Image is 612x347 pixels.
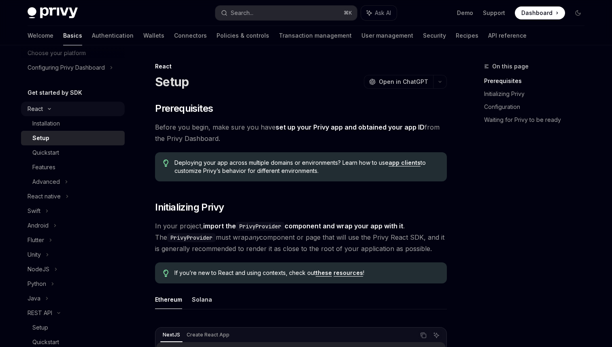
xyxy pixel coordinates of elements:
button: Copy the contents from the code block [418,330,429,341]
div: React native [28,192,61,201]
span: ⌘ K [344,10,352,16]
div: Java [28,294,40,303]
a: Demo [457,9,473,17]
div: Quickstart [32,148,59,158]
svg: Tip [163,270,169,277]
a: Initializing Privy [484,87,591,100]
div: Features [32,162,55,172]
div: Setup [32,133,49,143]
div: Unity [28,250,41,260]
span: In your project, . The must wrap component or page that will use the Privy React SDK, and it is g... [155,220,447,254]
div: Python [28,279,46,289]
a: Configuration [484,100,591,113]
button: Ask AI [431,330,442,341]
em: any [249,233,259,241]
div: Advanced [32,177,60,187]
a: Quickstart [21,145,125,160]
img: dark logo [28,7,78,19]
div: Flutter [28,235,44,245]
span: Ask AI [375,9,391,17]
span: Prerequisites [155,102,213,115]
a: Welcome [28,26,53,45]
button: Open in ChatGPT [364,75,433,89]
span: Before you begin, make sure you have from the Privy Dashboard. [155,121,447,144]
button: Search...⌘K [215,6,357,20]
strong: import the component and wrap your app with it [203,222,403,230]
div: Setup [32,323,48,332]
div: NextJS [160,330,183,340]
h5: Get started by SDK [28,88,82,98]
a: Setup [21,320,125,335]
button: Toggle dark mode [572,6,584,19]
button: Ethereum [155,290,182,309]
div: NodeJS [28,264,49,274]
a: Policies & controls [217,26,269,45]
span: If you’re new to React and using contexts, check out ! [174,269,439,277]
a: Waiting for Privy to be ready [484,113,591,126]
button: Solana [192,290,212,309]
a: Dashboard [515,6,565,19]
span: Dashboard [521,9,552,17]
a: Connectors [174,26,207,45]
a: Installation [21,116,125,131]
div: Create React App [184,330,232,340]
a: set up your Privy app and obtained your app ID [276,123,425,132]
button: Ask AI [361,6,397,20]
a: resources [334,269,363,277]
a: Wallets [143,26,164,45]
div: Swift [28,206,40,216]
div: React [28,104,43,114]
a: Recipes [456,26,478,45]
a: Support [483,9,505,17]
a: Basics [63,26,82,45]
a: User management [361,26,413,45]
a: Authentication [92,26,134,45]
a: Features [21,160,125,175]
div: Quickstart [32,337,59,347]
a: these [316,269,332,277]
svg: Tip [163,160,169,167]
a: Security [423,26,446,45]
a: API reference [488,26,527,45]
span: Open in ChatGPT [379,78,428,86]
span: Initializing Privy [155,201,224,214]
code: PrivyProvider [236,222,285,231]
a: Transaction management [279,26,352,45]
span: On this page [492,62,529,71]
h1: Setup [155,75,189,89]
span: Deploying your app across multiple domains or environments? Learn how to use to customize Privy’s... [174,159,439,175]
div: Installation [32,119,60,128]
code: PrivyProvider [167,233,216,242]
div: Android [28,221,49,230]
div: React [155,62,447,70]
a: Setup [21,131,125,145]
div: Configuring Privy Dashboard [28,63,105,72]
div: Search... [231,8,253,18]
a: Prerequisites [484,75,591,87]
div: REST API [28,308,52,318]
a: app clients [389,159,421,166]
